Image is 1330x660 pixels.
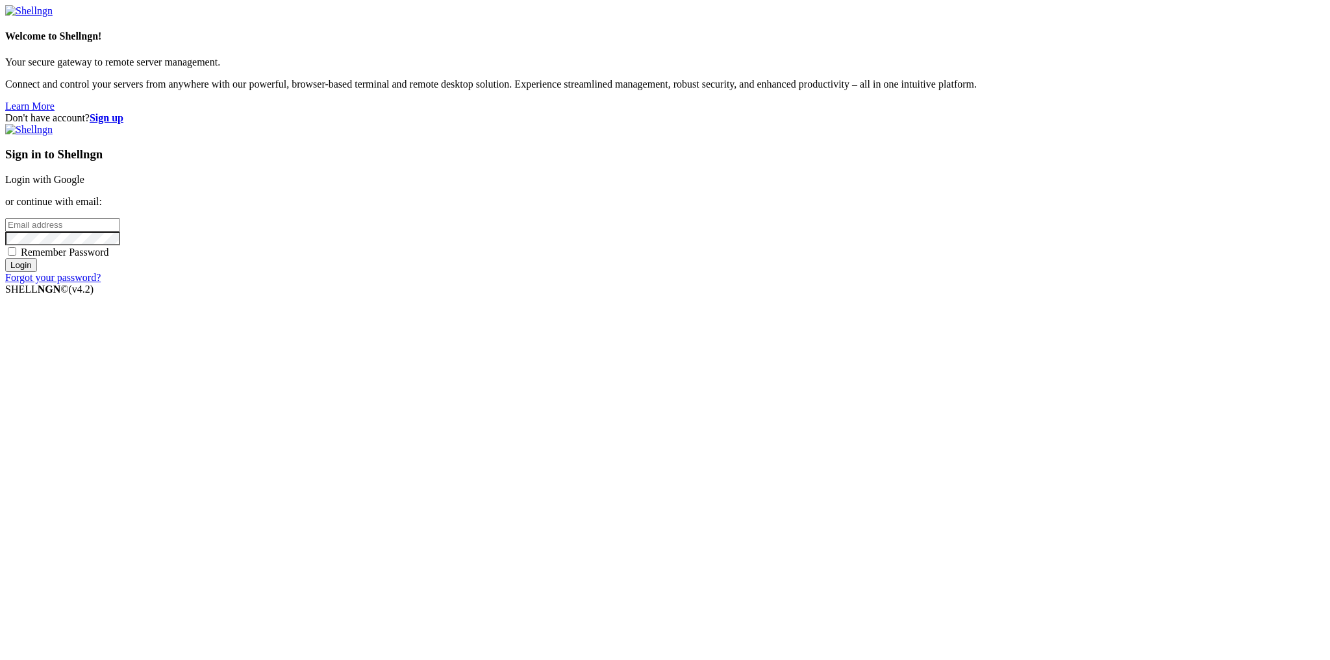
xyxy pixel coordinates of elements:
p: Your secure gateway to remote server management. [5,56,1325,68]
a: Sign up [90,112,123,123]
input: Remember Password [8,247,16,256]
b: NGN [38,284,61,295]
p: Connect and control your servers from anywhere with our powerful, browser-based terminal and remo... [5,79,1325,90]
span: SHELL © [5,284,94,295]
span: 4.2.0 [69,284,94,295]
a: Forgot your password? [5,272,101,283]
a: Learn More [5,101,55,112]
a: Login with Google [5,174,84,185]
div: Don't have account? [5,112,1325,124]
img: Shellngn [5,5,53,17]
input: Login [5,258,37,272]
p: or continue with email: [5,196,1325,208]
h3: Sign in to Shellngn [5,147,1325,162]
input: Email address [5,218,120,232]
h4: Welcome to Shellngn! [5,31,1325,42]
span: Remember Password [21,247,109,258]
img: Shellngn [5,124,53,136]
